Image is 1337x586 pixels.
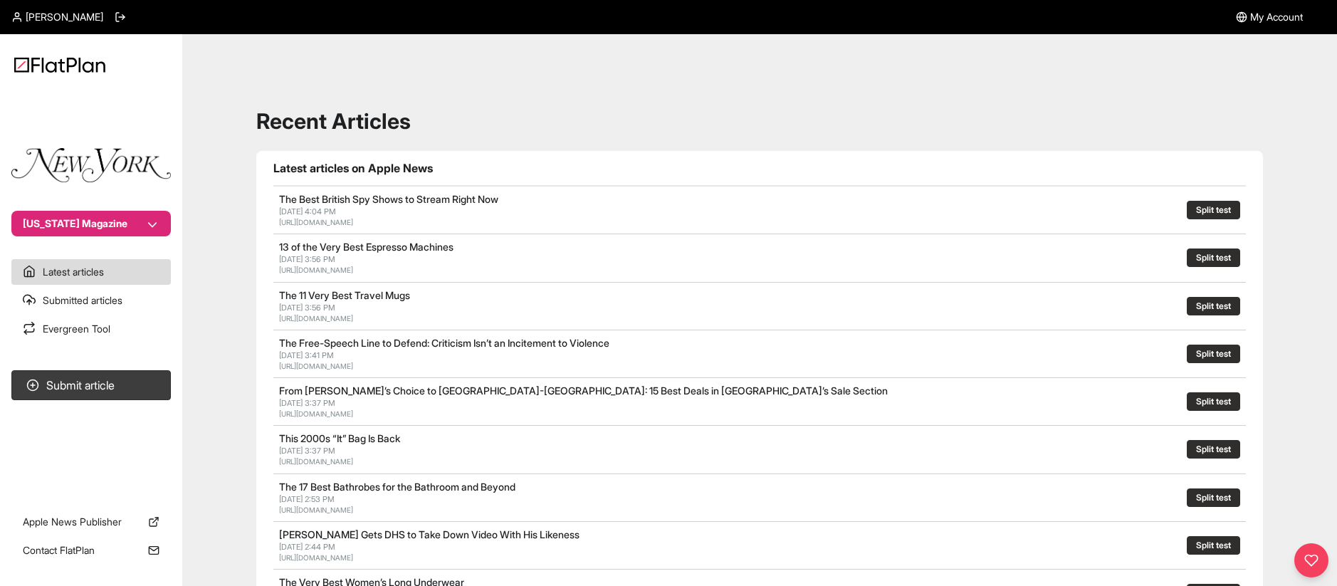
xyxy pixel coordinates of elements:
h1: Latest articles on Apple News [273,159,1246,177]
a: Apple News Publisher [11,509,171,535]
button: Split test [1187,345,1240,363]
a: The 11 Very Best Travel Mugs [279,289,410,301]
a: [URL][DOMAIN_NAME] [279,409,353,418]
a: Submitted articles [11,288,171,313]
button: Split test [1187,536,1240,555]
a: [URL][DOMAIN_NAME] [279,314,353,323]
a: [URL][DOMAIN_NAME] [279,553,353,562]
span: [DATE] 3:56 PM [279,254,335,264]
button: Split test [1187,488,1240,507]
h1: Recent Articles [256,108,1263,134]
a: Contact FlatPlan [11,538,171,563]
button: Split test [1187,440,1240,459]
span: [DATE] 4:04 PM [279,206,336,216]
a: Latest articles [11,259,171,285]
button: Split test [1187,297,1240,315]
a: [PERSON_NAME] [11,10,103,24]
a: [PERSON_NAME] Gets DHS to Take Down Video With His Likeness [279,528,580,540]
img: Logo [14,57,105,73]
a: The 17 Best Bathrobes for the Bathroom and Beyond [279,481,515,493]
button: [US_STATE] Magazine [11,211,171,236]
span: [PERSON_NAME] [26,10,103,24]
span: [DATE] 3:56 PM [279,303,335,313]
a: From [PERSON_NAME]’s Choice to [GEOGRAPHIC_DATA]-[GEOGRAPHIC_DATA]: 15 Best Deals in [GEOGRAPHIC_... [279,384,888,397]
a: The Best British Spy Shows to Stream Right Now [279,193,498,205]
button: Split test [1187,201,1240,219]
span: [DATE] 3:37 PM [279,446,335,456]
span: [DATE] 2:44 PM [279,542,335,552]
a: [URL][DOMAIN_NAME] [279,218,353,226]
a: [URL][DOMAIN_NAME] [279,457,353,466]
span: My Account [1250,10,1303,24]
a: [URL][DOMAIN_NAME] [279,266,353,274]
button: Split test [1187,392,1240,411]
img: Publication Logo [11,148,171,182]
button: Submit article [11,370,171,400]
span: [DATE] 2:53 PM [279,494,335,504]
a: [URL][DOMAIN_NAME] [279,506,353,514]
a: The Free-Speech Line to Defend: Criticism Isn’t an Incitement to Violence [279,337,609,349]
a: This 2000s “It” Bag Is Back [279,432,400,444]
a: [URL][DOMAIN_NAME] [279,362,353,370]
span: [DATE] 3:41 PM [279,350,334,360]
button: Split test [1187,248,1240,267]
a: 13 of the Very Best Espresso Machines [279,241,453,253]
span: [DATE] 3:37 PM [279,398,335,408]
a: Evergreen Tool [11,316,171,342]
